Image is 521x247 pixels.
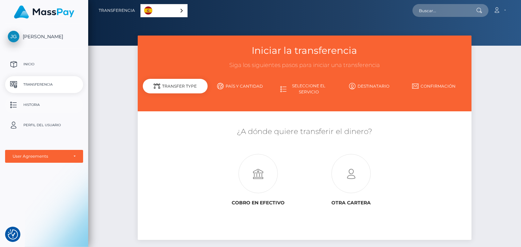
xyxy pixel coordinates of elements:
h3: Siga los siguientes pasos para iniciar una transferencia [143,61,466,69]
a: Tipo de transferencia [143,80,208,98]
a: Seleccione el servicio [272,80,337,98]
p: Historia [8,100,80,110]
input: Buscar... [412,4,476,17]
a: Español [141,4,187,17]
img: MassPay [14,5,74,19]
p: Inicio [8,59,80,69]
h6: Cobro en efectivo [217,200,300,206]
a: Perfil del usuario [5,117,83,134]
a: Transferencia [5,76,83,93]
a: Destinatario [337,80,402,92]
div: Transfer Type [143,79,208,93]
a: Historia [5,96,83,113]
a: Confirmación [402,80,466,92]
a: Transferencia [99,3,135,18]
a: País y cantidad [208,80,272,92]
button: User Agreements [5,150,83,163]
div: Language [140,4,188,17]
p: Perfil del usuario [8,120,80,130]
button: Consent Preferences [8,229,18,240]
a: Inicio [5,56,83,73]
aside: Language selected: Español [140,4,188,17]
p: Transferencia [8,80,80,90]
h6: Otra cartera [310,200,392,206]
span: [PERSON_NAME] [5,33,83,40]
h5: ¿A dónde quiere transferir el dinero? [143,127,466,137]
div: User Agreements [13,154,68,159]
img: Revisit consent button [8,229,18,240]
h3: Iniciar la transferencia [143,44,466,57]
